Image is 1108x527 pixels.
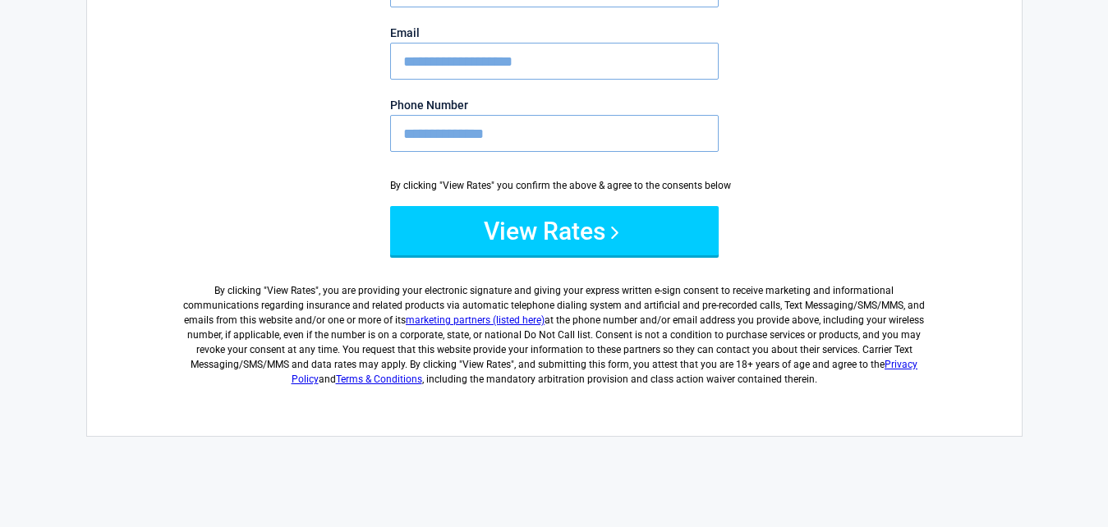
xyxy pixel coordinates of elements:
label: Email [390,27,719,39]
button: View Rates [390,206,719,255]
a: marketing partners (listed here) [406,314,545,326]
label: Phone Number [390,99,719,111]
a: Terms & Conditions [336,373,422,385]
label: By clicking " ", you are providing your electronic signature and giving your express written e-si... [177,270,931,387]
span: View Rates [267,285,315,296]
div: By clicking "View Rates" you confirm the above & agree to the consents below [390,178,719,193]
